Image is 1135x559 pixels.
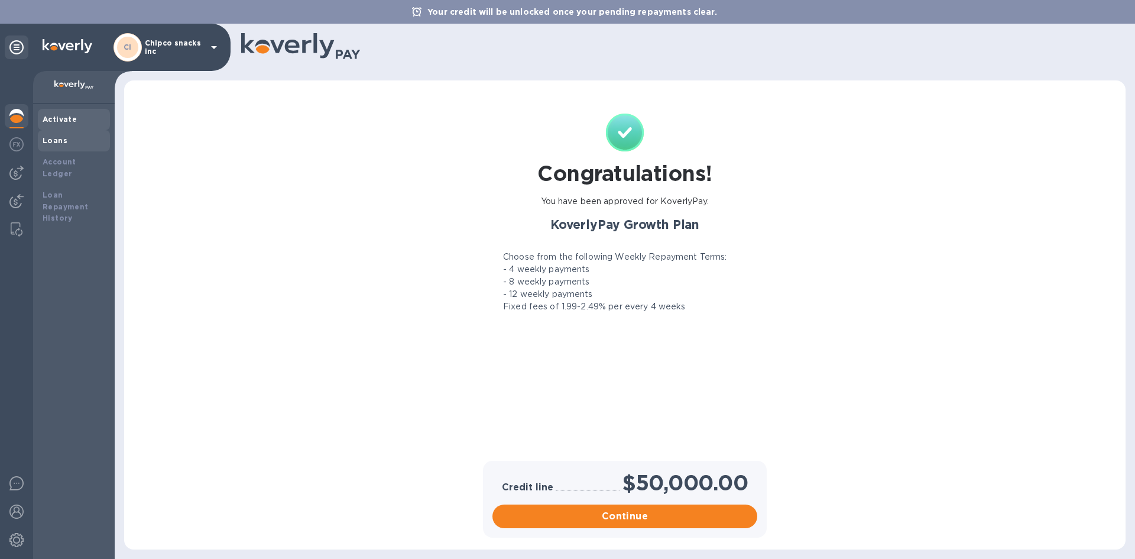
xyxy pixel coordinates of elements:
p: You have been approved for KoverlyPay. [541,195,709,208]
b: Your credit will be unlocked once your pending repayments clear. [427,7,717,17]
b: Loans [43,136,67,145]
p: Choose from the following Weekly Repayment Terms: [503,251,727,263]
img: Logo [43,39,92,53]
h1: Congratulations! [537,161,712,186]
p: Fixed fees of 1.99-2.49% per every 4 weeks [503,300,686,313]
h1: $50,000.00 [622,470,748,495]
h3: Credit line [502,482,553,493]
div: Unpin categories [5,35,28,59]
p: - 4 weekly payments [503,263,590,276]
h2: KoverlyPay Growth Plan [485,217,764,232]
button: Continue [492,505,757,528]
p: - 12 weekly payments [503,288,593,300]
p: - 8 weekly payments [503,276,590,288]
b: Loan Repayment History [43,190,89,223]
p: Chipco snacks inc [145,39,204,56]
b: Activate [43,115,77,124]
b: Account Ledger [43,157,76,178]
img: Foreign exchange [9,137,24,151]
span: Continue [502,509,748,524]
b: CI [124,43,132,51]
